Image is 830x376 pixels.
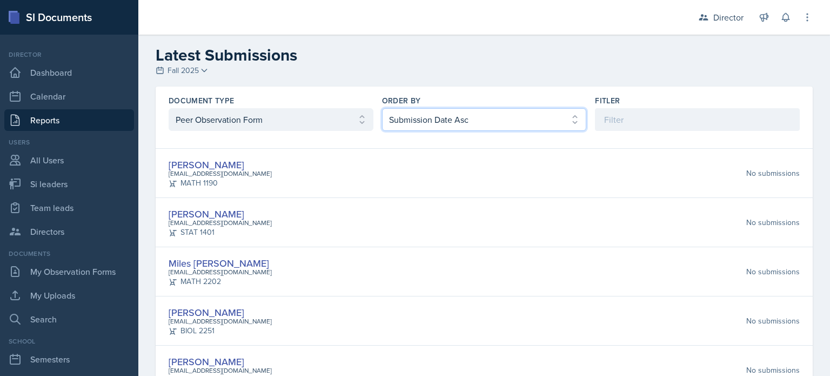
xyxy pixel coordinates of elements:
div: [EMAIL_ADDRESS][DOMAIN_NAME] [169,366,272,375]
input: Filter [595,108,800,131]
div: STAT 1401 [169,227,272,238]
label: Order By [382,95,421,106]
a: Reports [4,109,134,131]
a: Calendar [4,85,134,107]
a: [PERSON_NAME] [169,355,244,368]
h2: Latest Submissions [156,45,813,65]
div: Users [4,137,134,147]
a: [PERSON_NAME] [169,306,244,319]
a: My Observation Forms [4,261,134,282]
div: [EMAIL_ADDRESS][DOMAIN_NAME] [169,267,272,277]
a: [PERSON_NAME] [169,207,244,221]
div: No submissions [746,266,800,278]
div: Director [713,11,744,24]
div: No submissions [746,315,800,327]
div: School [4,337,134,346]
div: No submissions [746,217,800,228]
a: Directors [4,221,134,242]
div: [EMAIL_ADDRESS][DOMAIN_NAME] [169,169,272,179]
div: No submissions [746,365,800,376]
a: Si leaders [4,173,134,195]
label: Document Type [169,95,235,106]
a: Semesters [4,348,134,370]
div: [EMAIL_ADDRESS][DOMAIN_NAME] [169,218,272,228]
span: Fall 2025 [168,65,199,76]
div: Director [4,50,134,60]
a: Search [4,308,134,330]
div: No submissions [746,168,800,179]
div: BIOL 2251 [169,325,272,337]
a: Miles [PERSON_NAME] [169,256,269,270]
a: Team leads [4,197,134,219]
div: [EMAIL_ADDRESS][DOMAIN_NAME] [169,316,272,326]
a: My Uploads [4,285,134,306]
div: MATH 2202 [169,276,272,287]
a: [PERSON_NAME] [169,158,244,171]
label: Fitler [595,95,620,106]
div: Documents [4,249,134,259]
a: Dashboard [4,62,134,83]
a: All Users [4,149,134,171]
div: MATH 1190 [169,177,272,189]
